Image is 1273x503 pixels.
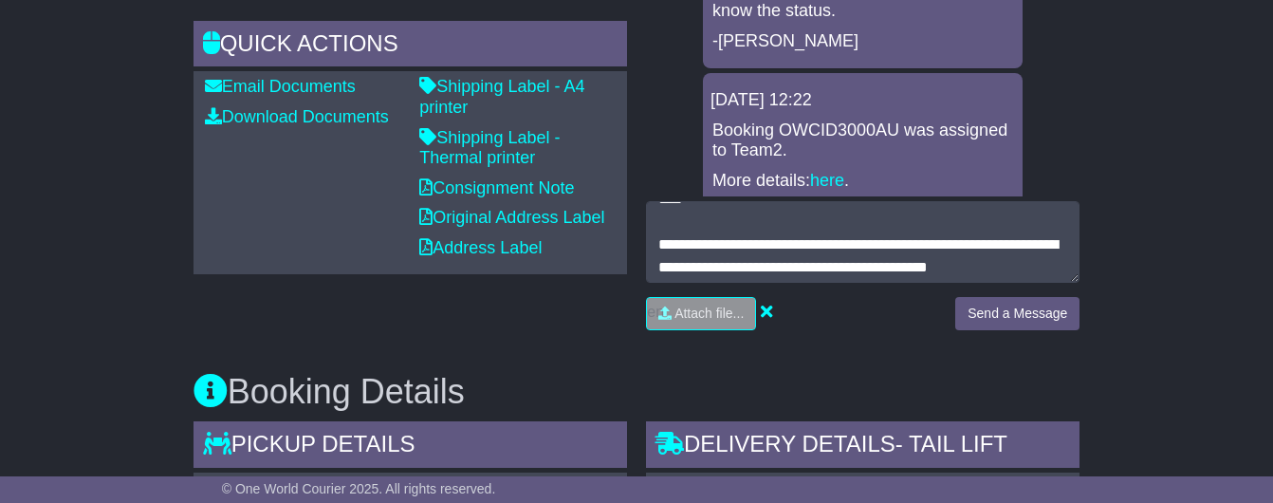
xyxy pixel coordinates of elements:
p: Booking OWCID3000AU was assigned to Team2. [712,121,1013,161]
a: Consignment Note [419,178,574,197]
button: Send a Message [955,297,1079,330]
div: Pickup Details [194,421,627,473]
a: Shipping Label - Thermal printer [419,128,560,168]
a: Email Documents [205,77,356,96]
a: here [810,171,844,190]
a: Original Address Label [419,208,604,227]
p: More details: . [712,171,1013,192]
span: © One World Courier 2025. All rights reserved. [222,481,496,496]
a: Address Label [419,238,542,257]
a: Download Documents [205,107,389,126]
div: [DATE] 12:22 [710,90,1015,111]
h3: Booking Details [194,373,1080,411]
div: Delivery Details [646,421,1079,473]
span: - Tail Lift [895,431,1007,456]
div: Quick Actions [194,21,627,72]
a: Shipping Label - A4 printer [419,77,584,117]
p: -[PERSON_NAME] [712,31,1013,52]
